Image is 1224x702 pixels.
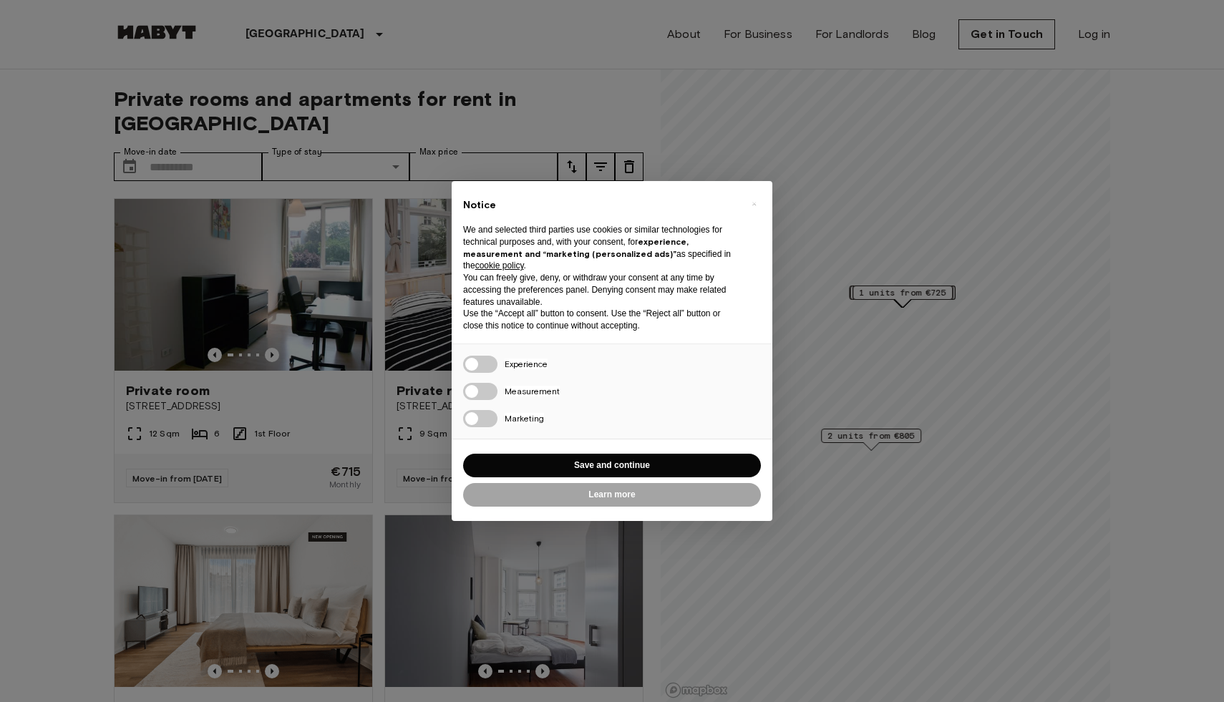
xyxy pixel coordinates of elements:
button: Close this notice [742,192,765,215]
button: Learn more [463,483,761,507]
p: We and selected third parties use cookies or similar technologies for technical purposes and, wit... [463,224,738,272]
span: Marketing [505,413,544,424]
p: You can freely give, deny, or withdraw your consent at any time by accessing the preferences pane... [463,272,738,308]
button: Save and continue [463,454,761,477]
span: × [752,195,757,213]
span: Experience [505,359,548,369]
span: Measurement [505,386,560,396]
strong: experience, measurement and “marketing (personalized ads)” [463,236,689,259]
a: cookie policy [475,260,524,270]
p: Use the “Accept all” button to consent. Use the “Reject all” button or close this notice to conti... [463,308,738,332]
h2: Notice [463,198,738,213]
